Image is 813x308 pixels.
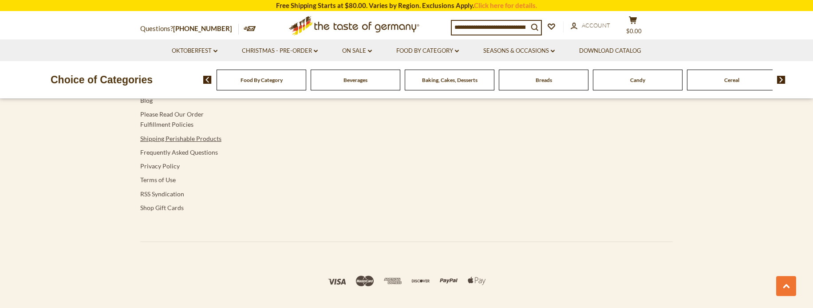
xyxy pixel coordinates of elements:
a: Food By Category [241,77,283,83]
a: Candy [630,77,645,83]
span: Account [582,22,610,29]
a: Shop Gift Cards [140,204,184,211]
a: Please Read Our Order Fulfillment Policies [140,110,204,128]
a: Christmas - PRE-ORDER [242,46,318,56]
a: Oktoberfest [172,46,217,56]
a: On Sale [342,46,372,56]
a: Beverages [343,77,367,83]
a: Download Catalog [579,46,641,56]
a: Food By Category [396,46,459,56]
a: Account [571,21,610,31]
a: Privacy Policy [140,162,180,170]
a: Frequently Asked Questions [140,148,218,156]
a: Baking, Cakes, Desserts [422,77,478,83]
a: Shipping Perishable Products [140,135,221,142]
span: $0.00 [626,27,642,35]
a: RSS Syndication [140,190,184,198]
a: Seasons & Occasions [483,46,555,56]
img: next arrow [777,76,785,84]
a: Click here for details. [474,1,537,9]
a: [PHONE_NUMBER] [173,24,232,32]
a: Cereal [724,77,739,83]
img: previous arrow [203,76,212,84]
a: Breads [536,77,552,83]
p: Questions? [140,23,239,35]
a: Terms of Use [140,176,176,183]
button: $0.00 [620,16,646,38]
a: Blog [140,97,153,104]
